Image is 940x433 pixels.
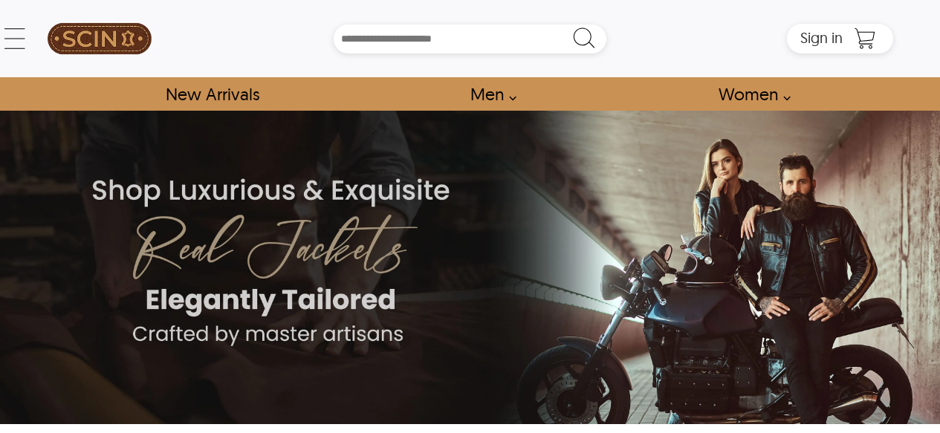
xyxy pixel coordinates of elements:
a: Sign in [800,33,843,45]
a: SCIN [47,7,152,70]
img: SCIN [48,7,152,70]
span: Sign in [800,28,843,47]
a: shop men's leather jackets [453,77,525,111]
a: Shopping Cart [850,27,880,50]
a: Shop Women Leather Jackets [701,77,799,111]
a: Shop New Arrivals [149,77,276,111]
